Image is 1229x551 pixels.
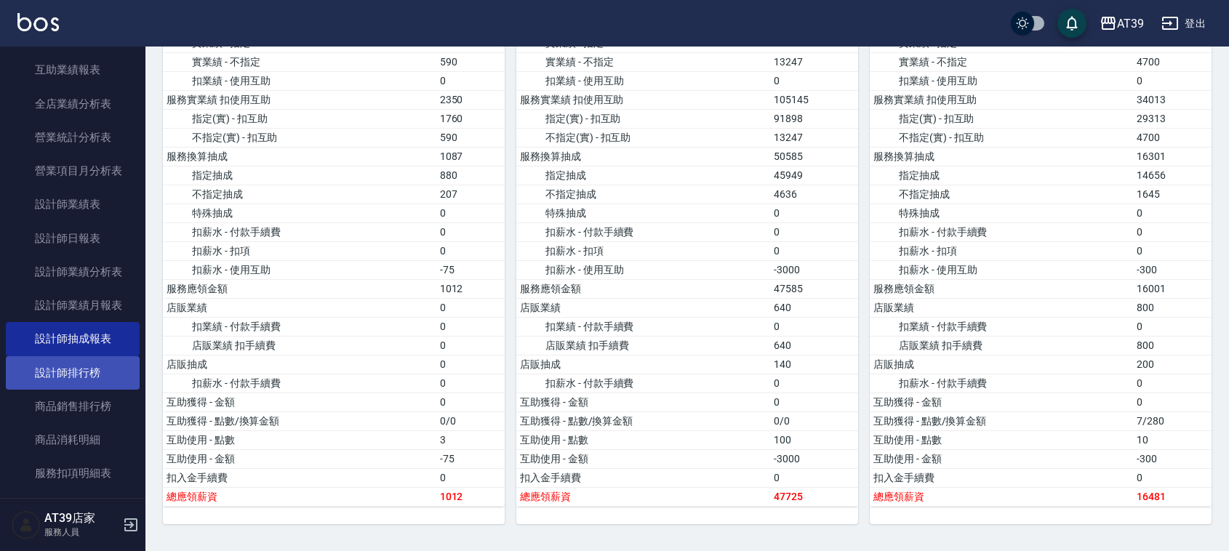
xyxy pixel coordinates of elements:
[6,390,140,423] a: 商品銷售排行榜
[436,317,505,336] td: 0
[870,241,1133,260] td: 扣薪水 - 扣項
[436,204,505,222] td: 0
[1133,279,1212,298] td: 16001
[1117,15,1144,33] div: AT39
[1156,10,1212,37] button: 登出
[870,260,1133,279] td: 扣薪水 - 使用互助
[6,154,140,188] a: 營業項目月分析表
[44,526,119,539] p: 服務人員
[6,423,140,457] a: 商品消耗明細
[1133,298,1212,317] td: 800
[163,298,436,317] td: 店販業績
[516,185,770,204] td: 不指定抽成
[770,393,858,411] td: 0
[44,511,119,526] h5: AT39店家
[770,430,858,449] td: 100
[1133,166,1212,185] td: 14656
[436,411,505,430] td: 0/0
[436,355,505,374] td: 0
[516,166,770,185] td: 指定抽成
[516,222,770,241] td: 扣薪水 - 付款手續費
[436,487,505,506] td: 1012
[1133,430,1212,449] td: 10
[6,53,140,87] a: 互助業績報表
[163,147,436,166] td: 服務換算抽成
[870,222,1133,241] td: 扣薪水 - 付款手續費
[770,449,858,468] td: -3000
[516,393,770,411] td: 互助獲得 - 金額
[516,90,770,109] td: 服務實業績 扣使用互助
[516,279,770,298] td: 服務應領金額
[516,109,770,128] td: 指定(實) - 扣互助
[870,411,1133,430] td: 互助獲得 - 點數/換算金額
[1133,204,1212,222] td: 0
[770,128,858,147] td: 13247
[1133,71,1212,90] td: 0
[770,279,858,298] td: 47585
[516,487,770,506] td: 總應領薪資
[870,52,1133,71] td: 實業績 - 不指定
[163,71,436,90] td: 扣業績 - 使用互助
[1133,393,1212,411] td: 0
[6,457,140,490] a: 服務扣項明細表
[436,128,505,147] td: 590
[1133,185,1212,204] td: 1645
[870,298,1133,317] td: 店販業績
[163,430,436,449] td: 互助使用 - 點數
[436,109,505,128] td: 1760
[516,147,770,166] td: 服務換算抽成
[870,468,1133,487] td: 扣入金手續費
[163,411,436,430] td: 互助獲得 - 點數/換算金額
[163,393,436,411] td: 互助獲得 - 金額
[770,260,858,279] td: -3000
[516,52,770,71] td: 實業績 - 不指定
[6,188,140,221] a: 設計師業績表
[516,241,770,260] td: 扣薪水 - 扣項
[1133,468,1212,487] td: 0
[163,204,436,222] td: 特殊抽成
[1094,9,1150,39] button: AT39
[1057,9,1086,38] button: save
[436,468,505,487] td: 0
[436,260,505,279] td: -75
[436,71,505,90] td: 0
[163,166,436,185] td: 指定抽成
[516,430,770,449] td: 互助使用 - 點數
[770,90,858,109] td: 105145
[516,260,770,279] td: 扣薪水 - 使用互助
[436,298,505,317] td: 0
[6,356,140,390] a: 設計師排行榜
[516,355,770,374] td: 店販抽成
[6,491,140,524] a: 單一服務項目查詢
[770,52,858,71] td: 13247
[436,52,505,71] td: 590
[17,13,59,31] img: Logo
[1133,90,1212,109] td: 34013
[870,128,1133,147] td: 不指定(實) - 扣互助
[870,355,1133,374] td: 店販抽成
[870,374,1133,393] td: 扣薪水 - 付款手續費
[6,322,140,355] a: 設計師抽成報表
[1133,487,1212,506] td: 16481
[163,109,436,128] td: 指定(實) - 扣互助
[436,374,505,393] td: 0
[516,449,770,468] td: 互助使用 - 金額
[770,185,858,204] td: 4636
[516,317,770,336] td: 扣業績 - 付款手續費
[163,90,436,109] td: 服務實業績 扣使用互助
[516,204,770,222] td: 特殊抽成
[870,109,1133,128] td: 指定(實) - 扣互助
[436,90,505,109] td: 2350
[436,241,505,260] td: 0
[12,510,41,539] img: Person
[770,336,858,355] td: 640
[163,260,436,279] td: 扣薪水 - 使用互助
[870,449,1133,468] td: 互助使用 - 金額
[516,298,770,317] td: 店販業績
[870,279,1133,298] td: 服務應領金額
[1133,109,1212,128] td: 29313
[163,241,436,260] td: 扣薪水 - 扣項
[163,449,436,468] td: 互助使用 - 金額
[870,317,1133,336] td: 扣業績 - 付款手續費
[163,317,436,336] td: 扣業績 - 付款手續費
